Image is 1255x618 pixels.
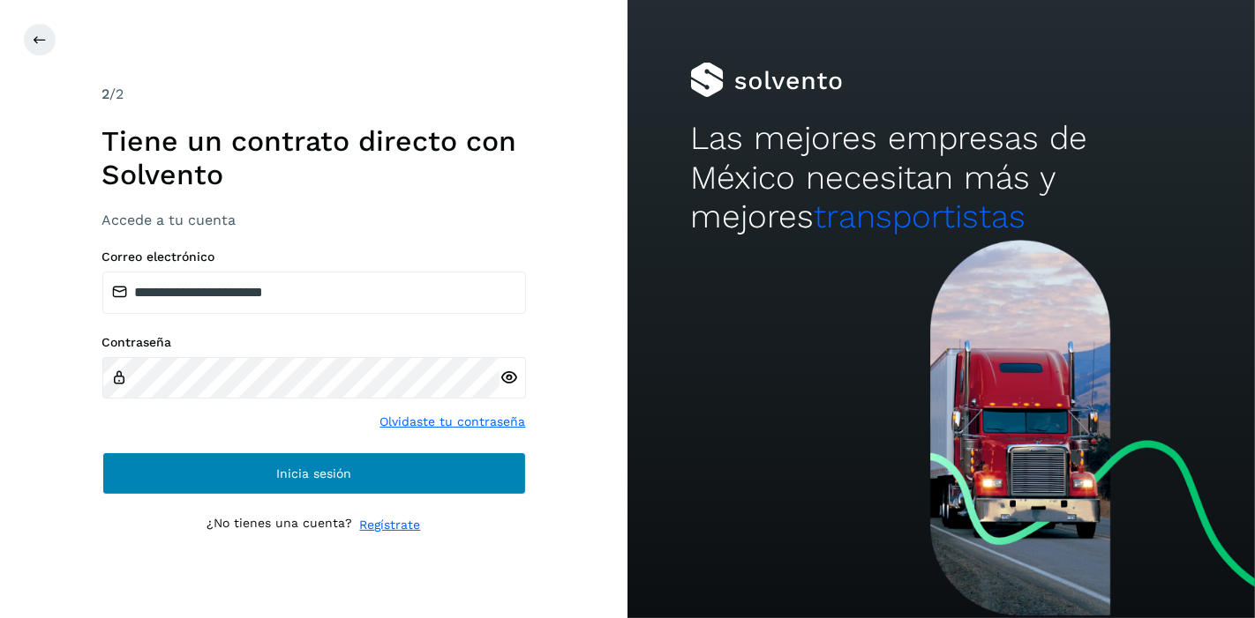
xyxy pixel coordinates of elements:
a: Olvidaste tu contraseña [380,413,526,431]
label: Contraseña [102,335,526,350]
h1: Tiene un contrato directo con Solvento [102,124,526,192]
a: Regístrate [360,516,421,534]
h3: Accede a tu cuenta [102,212,526,228]
span: 2 [102,86,110,102]
p: ¿No tienes una cuenta? [207,516,353,534]
span: Inicia sesión [276,467,351,480]
label: Correo electrónico [102,249,526,264]
button: Inicia sesión [102,452,526,495]
div: /2 [102,84,526,105]
h2: Las mejores empresas de México necesitan más y mejores [690,119,1192,236]
span: transportistas [814,197,1026,235]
